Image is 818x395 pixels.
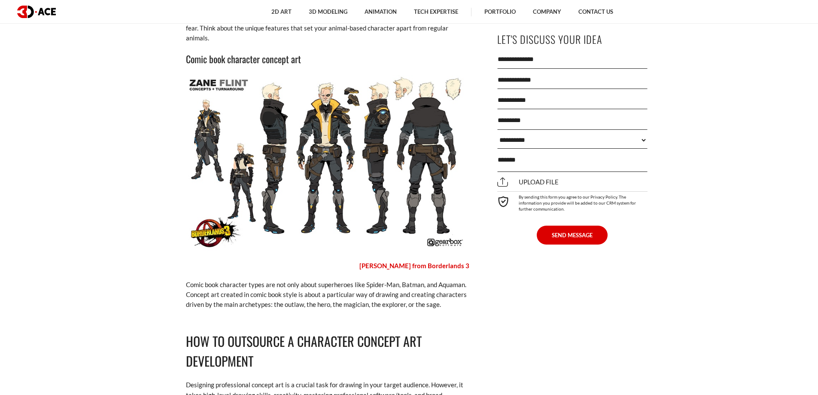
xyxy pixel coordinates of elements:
[497,30,648,49] p: Let's Discuss Your Idea
[186,75,469,253] img: Comic book character concept art
[186,331,469,372] h2: How to Outsource a Character Concept Art Development
[186,280,469,310] p: Comic book character types are not only about superheroes like Spider-Man, Batman, and Aquaman. C...
[17,6,56,18] img: logo dark
[497,191,648,211] div: By sending this form you agree to our Privacy Policy. The information you provide will be added t...
[537,225,608,244] button: SEND MESSAGE
[359,262,469,269] a: [PERSON_NAME] from Borderlands 3
[497,178,559,186] span: Upload file
[186,52,469,66] h3: Comic book character concept art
